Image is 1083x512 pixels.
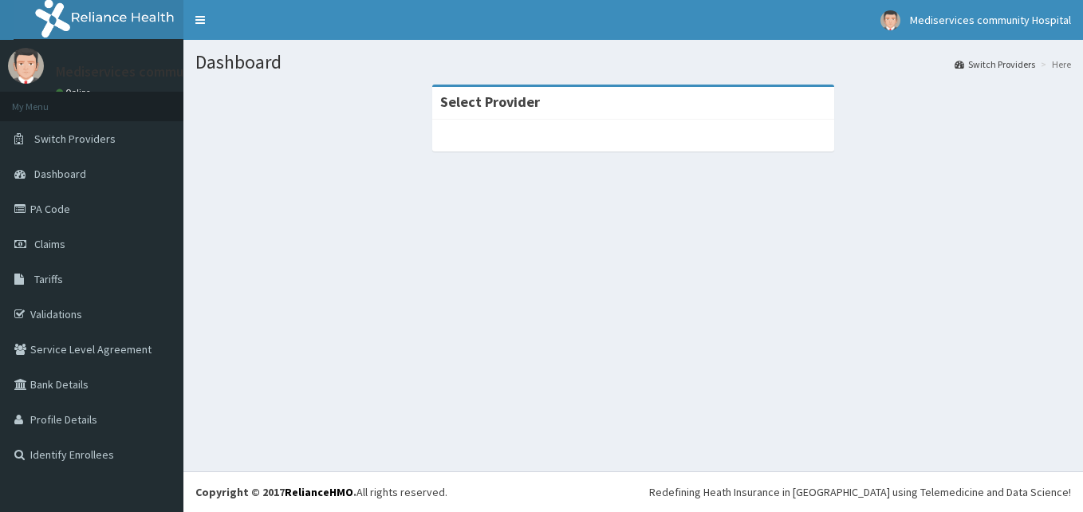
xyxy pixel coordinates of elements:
a: Switch Providers [955,57,1035,71]
span: Claims [34,237,65,251]
img: User Image [880,10,900,30]
h1: Dashboard [195,52,1071,73]
li: Here [1037,57,1071,71]
span: Mediservices community Hospital [910,13,1071,27]
strong: Copyright © 2017 . [195,485,356,499]
strong: Select Provider [440,93,540,111]
div: Redefining Heath Insurance in [GEOGRAPHIC_DATA] using Telemedicine and Data Science! [649,484,1071,500]
span: Dashboard [34,167,86,181]
a: RelianceHMO [285,485,353,499]
p: Mediservices community Hospital [56,65,264,79]
footer: All rights reserved. [183,471,1083,512]
span: Switch Providers [34,132,116,146]
a: Online [56,87,94,98]
img: User Image [8,48,44,84]
span: Tariffs [34,272,63,286]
